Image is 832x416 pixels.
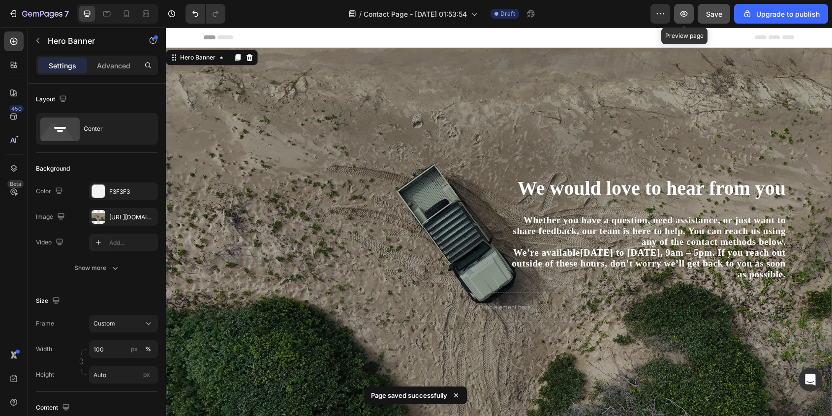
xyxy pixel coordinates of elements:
div: Add... [109,238,155,247]
div: px [131,345,138,354]
div: [URL][DOMAIN_NAME] [109,213,155,222]
div: Background [36,164,70,173]
span: Save [706,10,722,18]
p: Page saved successfully [371,390,447,400]
div: Drop element here [313,276,365,284]
iframe: Design area [166,28,832,416]
div: Upgrade to publish [742,9,820,19]
div: % [145,345,151,354]
span: px [143,371,150,378]
span: Contact Page - [DATE] 01:53:54 [364,9,467,19]
div: Hero Banner [12,26,52,34]
div: Center [84,118,144,140]
div: Size [36,295,62,308]
div: F3F3F3 [109,187,155,196]
div: Video [36,236,65,249]
div: Beta [7,180,24,188]
p: Hero Banner [48,35,131,47]
div: Show more [74,263,120,273]
div: Color [36,185,65,198]
p: Settings [49,60,76,71]
button: Upgrade to publish [734,4,828,24]
p: 7 [64,8,69,20]
button: % [128,343,140,355]
button: 7 [4,4,73,24]
button: Save [698,4,730,24]
input: px [89,366,158,384]
label: Frame [36,319,54,328]
label: Width [36,345,52,354]
p: as possible. [46,241,620,252]
div: 450 [9,105,24,113]
span: Draft [500,9,515,18]
strong: [DATE] to [DATE], 9am – 5pm [414,220,547,230]
div: Layout [36,93,69,106]
label: Height [36,370,54,379]
button: Custom [89,315,158,332]
div: Undo/Redo [185,4,225,24]
div: Open Intercom Messenger [799,368,822,391]
div: Image [36,210,67,224]
p: outside of these hours, don’t worry we’ll get back to you as soon [46,231,620,241]
p: Advanced [97,60,130,71]
input: px% [89,340,158,358]
button: Show more [36,259,158,277]
button: px [142,343,154,355]
div: Content [36,401,72,415]
span: / [359,9,362,19]
span: Custom [93,319,115,328]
